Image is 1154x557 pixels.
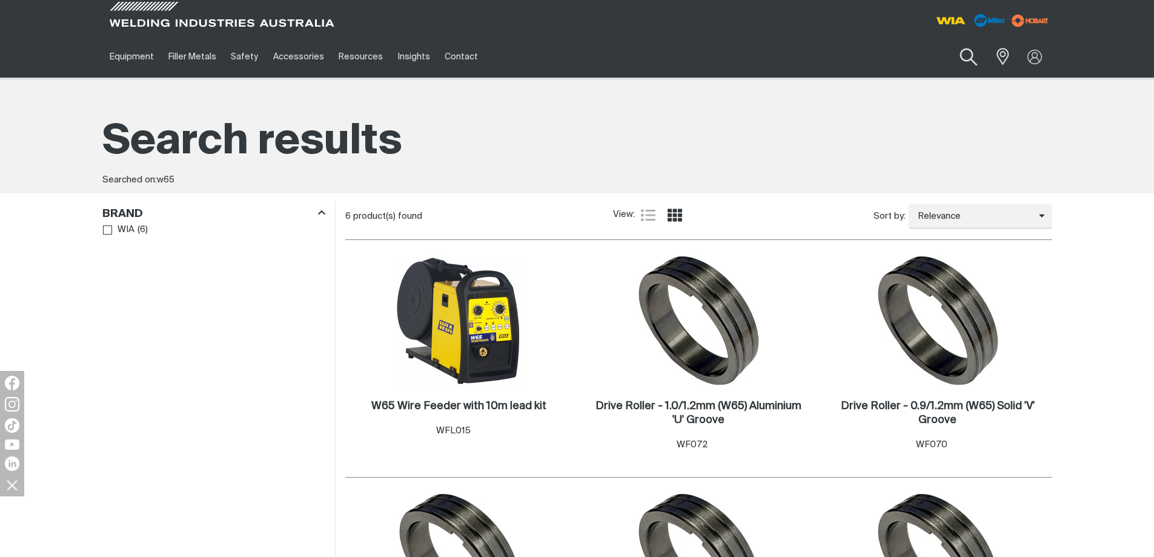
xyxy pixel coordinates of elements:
img: YouTube [5,439,19,450]
nav: Main [102,36,815,78]
a: Filler Metals [161,36,224,78]
div: Brand [102,205,325,222]
section: Product list controls [345,201,1052,232]
input: Product name or item number... [932,42,989,71]
span: View: [613,208,635,222]
span: Relevance [909,210,1039,224]
a: Safety [224,36,265,78]
h3: Brand [102,207,143,221]
img: miller [1008,12,1052,30]
span: WF072 [677,440,708,449]
a: Accessories [266,36,331,78]
a: Contact [437,36,485,78]
div: Searched on: [102,173,1052,187]
div: 6 [345,210,614,222]
span: ( 6 ) [138,223,148,237]
h2: Drive Roller - 0.9/1.2mm (W65) Solid 'V' Groove [841,401,1035,425]
a: WIA [103,222,135,238]
span: Sort by: [874,210,906,224]
h2: Drive Roller - 1.0/1.2mm (W65) Aluminium 'U' Groove [595,401,801,425]
span: WIA [118,223,134,237]
span: WFL015 [436,426,471,435]
a: Insights [390,36,437,78]
span: WF070 [916,440,947,449]
span: product(s) found [353,212,422,221]
a: Equipment [102,36,161,78]
img: Instagram [5,397,19,412]
img: Facebook [5,376,19,390]
span: w65 [157,175,174,184]
aside: Filters [102,201,325,239]
a: W65 Wire Feeder with 10m lead kit [371,399,546,413]
h1: Search results [102,115,1052,169]
img: W65 Wire Feeder with 10m lead kit [394,256,524,385]
a: Drive Roller - 0.9/1.2mm (W65) Solid 'V' Groove [830,399,1046,427]
img: Drive Roller - 0.9/1.2mm (W65) Solid 'V' Groove [873,256,1003,385]
ul: Brand [103,222,325,238]
img: LinkedIn [5,456,19,471]
button: Search products [944,40,993,75]
a: Drive Roller - 1.0/1.2mm (W65) Aluminium 'U' Groove [591,399,807,427]
h2: W65 Wire Feeder with 10m lead kit [371,401,546,412]
img: Drive Roller - 1.0/1.2mm (W65) Aluminium 'U' Groove [634,256,763,385]
a: Resources [331,36,390,78]
img: TikTok [5,418,19,433]
a: List view [641,208,655,222]
img: hide socials [2,475,22,495]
